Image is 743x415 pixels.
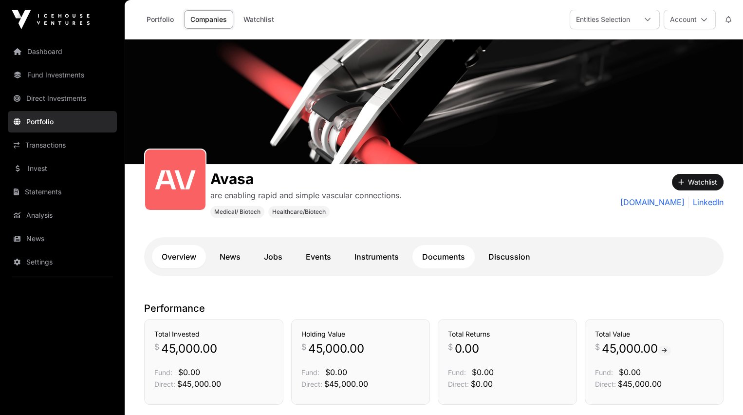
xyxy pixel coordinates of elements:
span: 45,000.00 [308,341,364,357]
span: $0.00 [178,367,200,377]
a: Direct Investments [8,88,117,109]
a: Statements [8,181,117,203]
p: are enabling rapid and simple vascular connections. [210,189,402,201]
a: Portfolio [8,111,117,132]
span: $ [154,341,159,353]
span: Fund: [154,368,172,377]
button: Watchlist [672,174,724,190]
span: Direct: [595,380,616,388]
span: $0.00 [325,367,347,377]
h1: Avasa [210,170,402,188]
span: Direct: [154,380,175,388]
span: $0.00 [619,367,641,377]
span: Fund: [448,368,466,377]
a: Watchlist [237,10,280,29]
iframe: Chat Widget [694,368,743,415]
span: Healthcare/Biotech [272,208,326,216]
span: Medical/ Biotech [214,208,260,216]
a: Instruments [345,245,409,268]
span: $45,000.00 [618,379,662,389]
span: $0.00 [471,379,493,389]
h3: Total Value [595,329,714,339]
a: LinkedIn [688,196,724,208]
a: Analysis [8,205,117,226]
span: Direct: [448,380,469,388]
h3: Total Invested [154,329,273,339]
a: News [210,245,250,268]
a: Invest [8,158,117,179]
span: 45,000.00 [161,341,217,357]
img: SVGs_Avana.svg [149,153,202,206]
a: Transactions [8,134,117,156]
span: $45,000.00 [324,379,368,389]
span: 0.00 [455,341,479,357]
span: $ [301,341,306,353]
span: $ [448,341,453,353]
nav: Tabs [152,245,716,268]
span: $45,000.00 [177,379,221,389]
img: Icehouse Ventures Logo [12,10,90,29]
a: Jobs [254,245,292,268]
a: Events [296,245,341,268]
a: [DOMAIN_NAME] [620,196,685,208]
span: 45,000.00 [602,341,671,357]
img: Avasa [125,39,743,164]
span: Fund: [301,368,319,377]
span: Direct: [301,380,322,388]
a: Dashboard [8,41,117,62]
span: Fund: [595,368,613,377]
a: Companies [184,10,233,29]
button: Account [664,10,716,29]
a: Documents [412,245,475,268]
span: $0.00 [472,367,494,377]
a: Settings [8,251,117,273]
div: Entities Selection [570,10,636,29]
a: Fund Investments [8,64,117,86]
a: Discussion [479,245,540,268]
h3: Total Returns [448,329,567,339]
a: News [8,228,117,249]
span: $ [595,341,600,353]
h3: Holding Value [301,329,420,339]
p: Performance [144,302,724,315]
a: Portfolio [140,10,180,29]
a: Overview [152,245,206,268]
